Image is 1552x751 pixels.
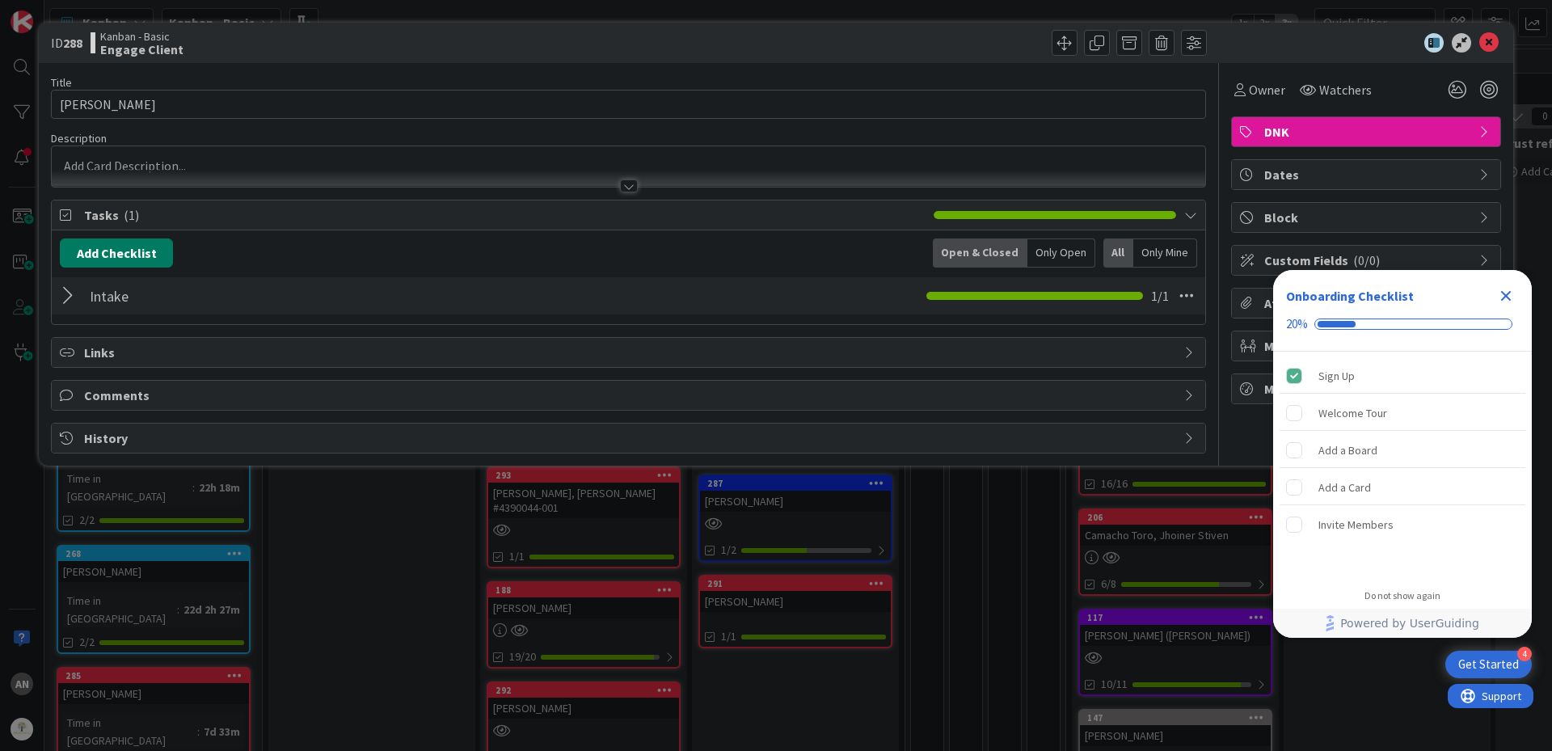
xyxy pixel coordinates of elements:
[60,238,173,268] button: Add Checklist
[1318,515,1394,534] div: Invite Members
[1458,656,1519,673] div: Get Started
[1517,647,1532,661] div: 4
[1273,609,1532,638] div: Footer
[84,428,1176,448] span: History
[1264,293,1471,313] span: Attachments
[51,33,82,53] span: ID
[1318,403,1387,423] div: Welcome Tour
[124,207,139,223] span: ( 1 )
[1445,651,1532,678] div: Open Get Started checklist, remaining modules: 4
[1280,432,1525,468] div: Add a Board is incomplete.
[84,281,448,310] input: Add Checklist...
[84,386,1176,405] span: Comments
[51,75,72,90] label: Title
[1264,336,1471,356] span: Mirrors
[1493,283,1519,309] div: Close Checklist
[933,238,1027,268] div: Open & Closed
[51,90,1206,119] input: type card name here...
[1249,80,1285,99] span: Owner
[1133,238,1197,268] div: Only Mine
[1264,251,1471,270] span: Custom Fields
[1340,614,1479,633] span: Powered by UserGuiding
[1318,478,1371,497] div: Add a Card
[1273,352,1532,579] div: Checklist items
[1151,286,1169,306] span: 1 / 1
[1273,270,1532,638] div: Checklist Container
[1319,80,1372,99] span: Watchers
[1103,238,1133,268] div: All
[1264,208,1471,227] span: Block
[84,205,926,225] span: Tasks
[1264,165,1471,184] span: Dates
[34,2,74,22] span: Support
[1281,609,1524,638] a: Powered by UserGuiding
[1280,507,1525,542] div: Invite Members is incomplete.
[1286,317,1308,331] div: 20%
[1280,395,1525,431] div: Welcome Tour is incomplete.
[1264,122,1471,141] span: DNK
[100,30,183,43] span: Kanban - Basic
[1318,441,1377,460] div: Add a Board
[1286,286,1414,306] div: Onboarding Checklist
[1264,379,1471,399] span: Metrics
[63,35,82,51] b: 288
[100,43,183,56] b: Engage Client
[51,131,107,146] span: Description
[1280,470,1525,505] div: Add a Card is incomplete.
[1280,358,1525,394] div: Sign Up is complete.
[1027,238,1095,268] div: Only Open
[1353,252,1380,268] span: ( 0/0 )
[1318,366,1355,386] div: Sign Up
[84,343,1176,362] span: Links
[1364,589,1440,602] div: Do not show again
[1286,317,1519,331] div: Checklist progress: 20%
